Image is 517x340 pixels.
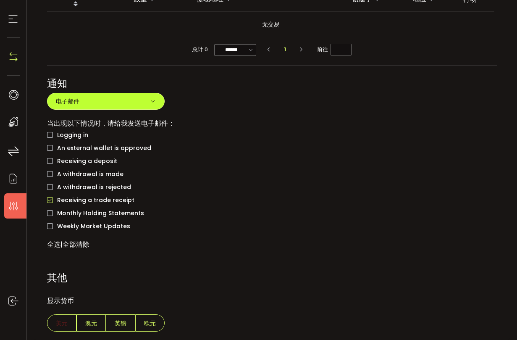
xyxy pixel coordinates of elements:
font: 其他 [47,271,67,285]
font: 全选 [47,240,60,249]
font: 澳元 [85,319,97,327]
font: 英镑 [115,319,126,327]
font: 电子邮件 [56,97,79,105]
font: 美元 [56,319,68,327]
span: An external wallet is approved [53,144,151,152]
font: 1 [284,45,286,53]
font: | [60,240,63,249]
font: 欧元 [144,319,156,327]
font: 当出现以下情况时，请给我发送电子邮件： [47,119,175,128]
span: A withdrawal is made [53,170,123,178]
font: 通知 [47,76,67,90]
span: Logging in [53,131,88,139]
iframe: 聊天小部件 [475,300,517,340]
span: Receiving a deposit [53,157,117,165]
button: 电子邮件 [47,93,165,110]
div: 聊天小工具 [475,300,517,340]
span: Monthly Holding Statements [53,209,144,217]
span: A withdrawal is rejected [53,183,131,191]
font: 前往 [317,45,328,53]
font: 显示货币 [47,296,74,306]
font: 无交易 [262,20,280,29]
span: Weekly Market Updates [53,222,130,230]
font: 总计 0 [192,45,208,53]
img: N4P5cjLOiQAAAABJRU5ErkJggg== [7,50,20,63]
div: 复选框组 [47,129,497,233]
font: 全部清除 [63,240,89,249]
span: Receiving a trade receipt [53,196,134,204]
